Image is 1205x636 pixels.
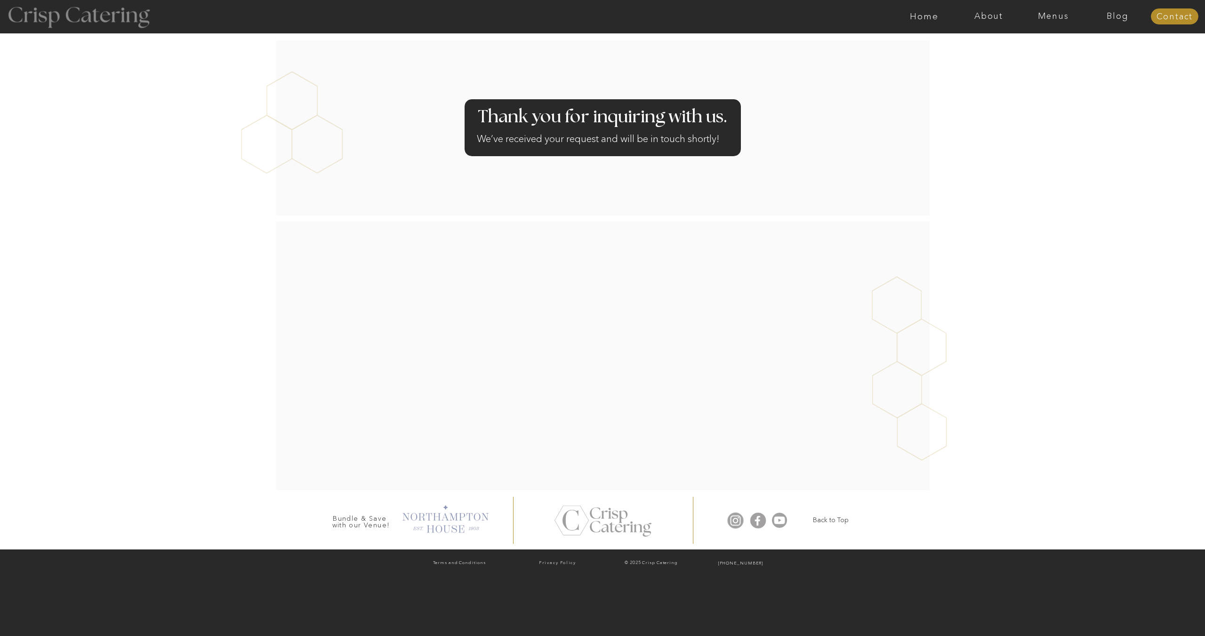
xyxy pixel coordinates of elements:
a: About [956,12,1021,21]
h2: Thank you for inquiring with us. [476,108,729,127]
a: [PHONE_NUMBER] [698,559,784,568]
a: Privacy Policy [510,558,605,568]
a: Menus [1021,12,1085,21]
a: Blog [1085,12,1150,21]
h2: We’ve received your request and will be in touch shortly! [477,132,728,150]
h3: Bundle & Save with our Venue! [329,515,394,524]
a: Contact [1151,12,1198,22]
a: Terms and Conditions [411,558,507,568]
a: Home [892,12,956,21]
a: Back to Top [801,516,860,525]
